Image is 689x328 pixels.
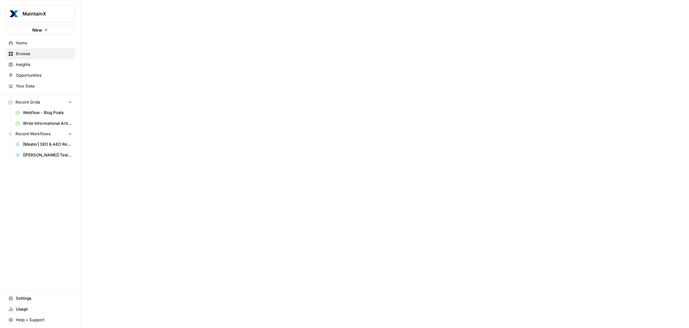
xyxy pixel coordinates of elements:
span: Webflow - Blog Posts [23,110,72,116]
span: MaintainX [23,10,63,17]
a: [[PERSON_NAME]] Testing [12,150,75,160]
button: Recent Grids [5,97,75,107]
span: Write Informational Article [23,120,72,126]
span: Your Data [16,83,72,89]
button: Workspace: MaintainX [5,5,75,22]
button: New [5,25,75,35]
span: Settings [16,295,72,301]
span: Recent Grids [15,99,40,105]
span: Insights [16,62,72,68]
span: Browse [16,51,72,57]
button: Recent Workflows [5,129,75,139]
a: Usage [5,304,75,315]
a: Opportunities [5,70,75,81]
button: Help + Support [5,315,75,325]
span: Help + Support [16,317,72,323]
span: Recent Workflows [15,131,50,137]
a: [Master] SEO & AEO Refresh [12,139,75,150]
span: Home [16,40,72,46]
a: Write Informational Article [12,118,75,129]
a: Settings [5,293,75,304]
a: Insights [5,59,75,70]
a: Home [5,38,75,48]
span: New [32,27,42,33]
a: Your Data [5,81,75,92]
span: [Master] SEO & AEO Refresh [23,141,72,147]
a: Browse [5,48,75,59]
span: Usage [16,306,72,312]
span: [[PERSON_NAME]] Testing [23,152,72,158]
span: Opportunities [16,72,72,78]
img: MaintainX Logo [8,8,20,20]
a: Webflow - Blog Posts [12,107,75,118]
